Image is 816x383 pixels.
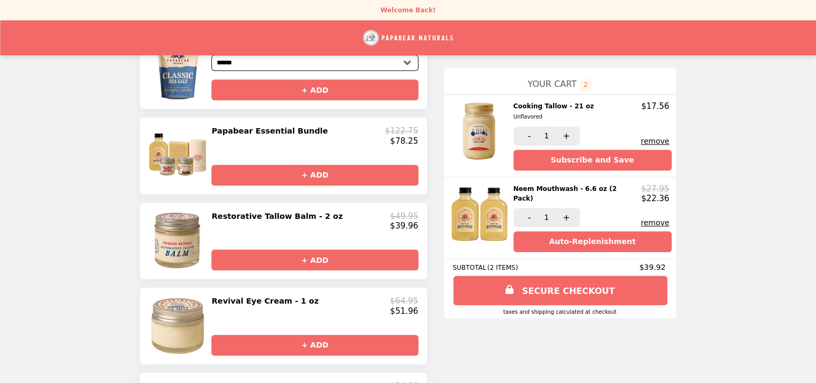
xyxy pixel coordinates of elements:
button: - [513,127,543,145]
img: Cooking Tallow - 21 oz [449,101,512,161]
button: - [513,208,543,227]
span: $39.92 [639,263,667,271]
span: 1 [544,131,549,140]
a: SECURE CHECKOUT [453,276,667,305]
img: Neem Mouthwash - 6.6 oz (2 Pack) [449,184,512,244]
span: YOUR CART [527,79,576,89]
p: Welcome Back! [380,6,436,14]
p: $122.75 [385,126,418,136]
img: Restorative Tallow Balm - 2 oz [148,211,210,270]
button: + [550,127,580,145]
button: remove [641,218,669,227]
p: $27.95 [641,184,670,194]
p: $22.36 [641,194,670,203]
button: Auto-Replenishment [513,231,672,252]
button: + ADD [211,335,418,356]
span: 2 [579,78,592,91]
button: + ADD [211,79,418,100]
button: + [550,208,580,227]
button: + ADD [211,249,418,270]
button: + ADD [211,165,418,186]
span: SUBTOTAL [453,264,488,271]
img: Papabear Essential Bundle [148,126,210,185]
img: Original Grass-fed Sea Salt Tallow Chips [148,41,210,100]
span: ( 2 ITEMS ) [487,264,518,271]
p: $49.95 [390,211,418,221]
p: $78.25 [390,136,418,146]
p: $17.56 [641,101,670,111]
div: Unflavored [513,112,594,122]
h2: Papabear Essential Bundle [211,126,332,136]
h2: Cooking Tallow - 21 oz [513,101,598,122]
button: remove [641,137,669,145]
div: Taxes and Shipping calculated at checkout [453,309,667,315]
p: $51.96 [390,306,418,316]
img: Brand Logo [363,27,453,49]
h2: Neem Mouthwash - 6.6 oz (2 Pack) [513,184,642,204]
span: 1 [544,213,549,222]
p: $39.96 [390,221,418,231]
p: $64.95 [390,296,418,306]
img: Revival Eye Cream - 1 oz [148,296,210,355]
button: Subscribe and Save [513,150,672,171]
h2: Restorative Tallow Balm - 2 oz [211,211,347,221]
h2: Revival Eye Cream - 1 oz [211,296,323,306]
